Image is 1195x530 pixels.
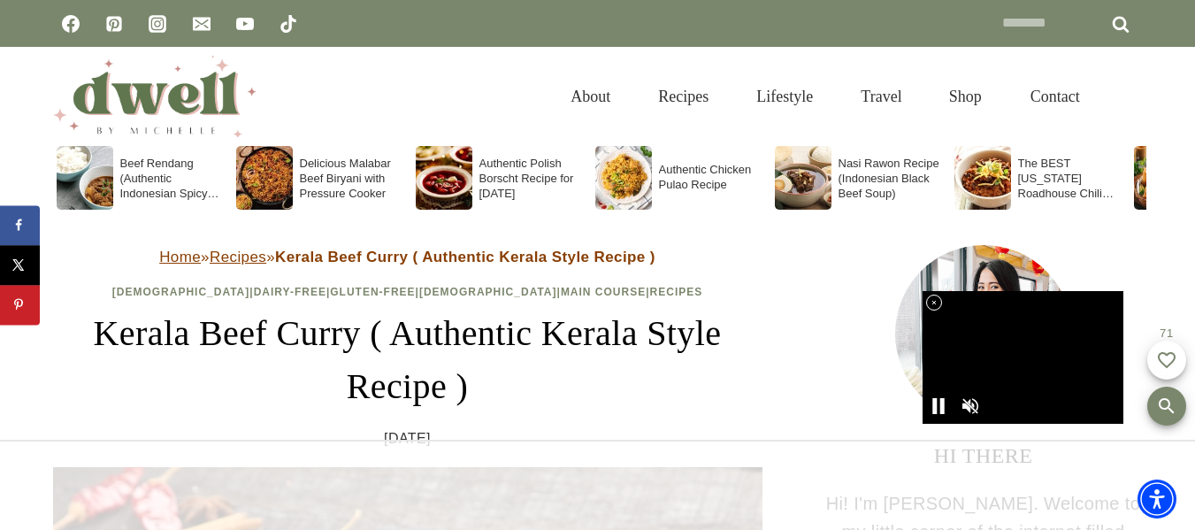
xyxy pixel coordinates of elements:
[650,286,703,298] a: Recipes
[184,6,219,42] a: Email
[53,307,762,413] h1: Kerala Beef Curry ( Authentic Kerala Style Recipe )
[837,68,925,126] a: Travel
[547,68,634,126] a: About
[419,286,557,298] a: [DEMOGRAPHIC_DATA]
[210,249,266,265] a: Recipes
[112,286,703,298] span: | | | | |
[53,56,257,137] img: DWELL by michelle
[96,6,132,42] a: Pinterest
[561,286,646,298] a: Main Course
[112,286,250,298] a: [DEMOGRAPHIC_DATA]
[53,6,88,42] a: Facebook
[1138,480,1176,518] div: Accessibility Menu
[384,427,431,450] time: [DATE]
[254,286,326,298] a: Dairy-Free
[456,442,739,530] iframe: Advertisement
[330,286,415,298] a: Gluten-Free
[923,291,1123,424] iframe: Advertisement
[275,249,655,265] strong: Kerala Beef Curry ( Authentic Kerala Style Recipe )
[547,68,1103,126] nav: Primary Navigation
[159,249,655,265] span: » »
[634,68,732,126] a: Recipes
[732,68,837,126] a: Lifestyle
[227,6,263,42] a: YouTube
[159,249,201,265] a: Home
[271,6,306,42] a: TikTok
[925,68,1006,126] a: Shop
[140,6,175,42] a: Instagram
[1007,68,1104,126] a: Contact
